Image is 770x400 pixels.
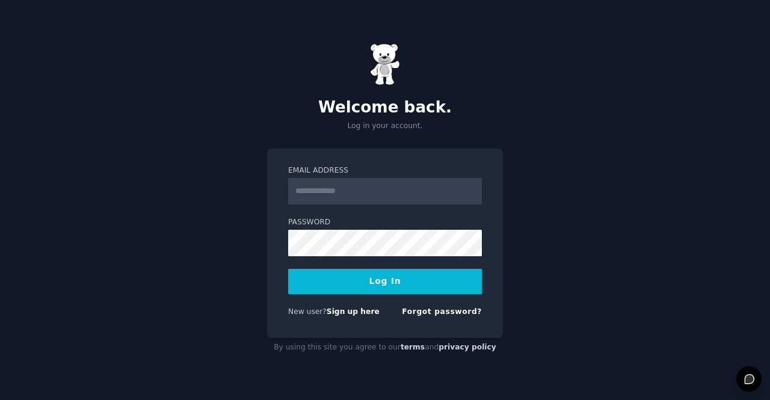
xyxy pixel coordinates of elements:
[267,338,503,357] div: By using this site you agree to our and
[288,217,482,228] label: Password
[327,307,380,316] a: Sign up here
[288,165,482,176] label: Email Address
[439,343,496,351] a: privacy policy
[402,307,482,316] a: Forgot password?
[267,121,503,132] p: Log in your account.
[401,343,425,351] a: terms
[288,269,482,294] button: Log In
[288,307,327,316] span: New user?
[267,98,503,117] h2: Welcome back.
[370,43,400,85] img: Gummy Bear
